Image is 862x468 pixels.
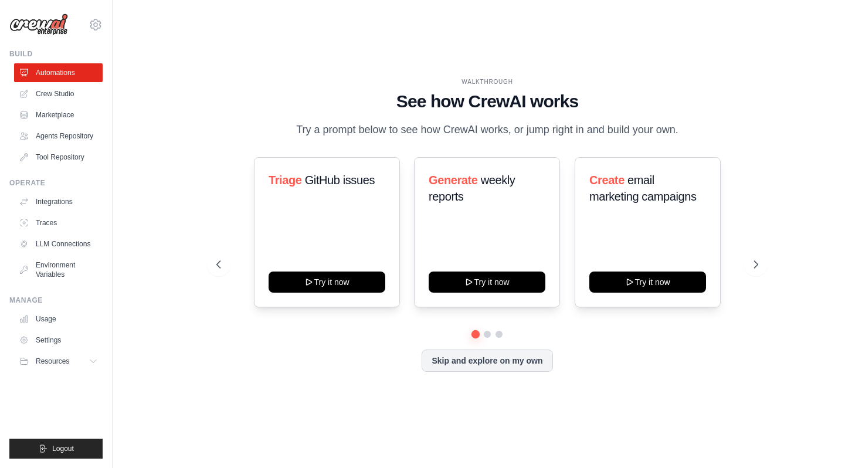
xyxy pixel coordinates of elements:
a: Usage [14,310,103,328]
span: Logout [52,444,74,453]
a: Crew Studio [14,84,103,103]
a: Automations [14,63,103,82]
a: Tool Repository [14,148,103,167]
a: Integrations [14,192,103,211]
a: Traces [14,213,103,232]
a: Agents Repository [14,127,103,145]
button: Try it now [589,272,706,293]
button: Try it now [269,272,385,293]
h1: See how CrewAI works [216,91,758,112]
button: Skip and explore on my own [422,350,552,372]
div: Build [9,49,103,59]
span: Create [589,174,625,186]
span: Generate [429,174,478,186]
button: Resources [14,352,103,371]
span: Triage [269,174,302,186]
button: Try it now [429,272,545,293]
a: LLM Connections [14,235,103,253]
span: GitHub issues [305,174,375,186]
div: Manage [9,296,103,305]
span: email marketing campaigns [589,174,697,203]
div: Operate [9,178,103,188]
a: Settings [14,331,103,350]
button: Logout [9,439,103,459]
span: Resources [36,357,69,366]
img: Logo [9,13,68,36]
div: WALKTHROUGH [216,77,758,86]
a: Marketplace [14,106,103,124]
p: Try a prompt below to see how CrewAI works, or jump right in and build your own. [290,121,684,138]
a: Environment Variables [14,256,103,284]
